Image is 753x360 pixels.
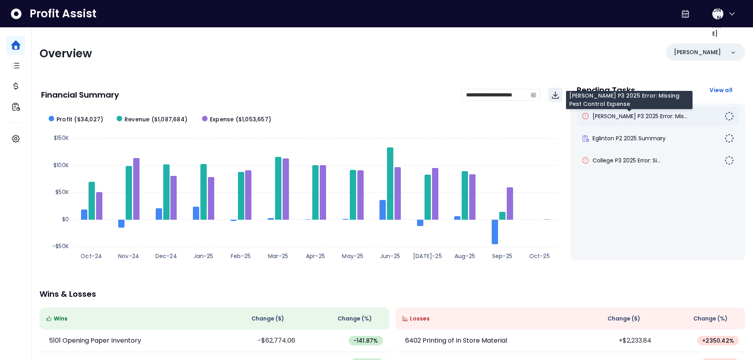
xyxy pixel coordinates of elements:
svg: calendar [531,92,536,98]
p: Wins & Losses [40,290,745,298]
span: Profit ($34,027) [57,115,103,124]
span: Profit Assist [30,7,96,21]
text: Aug-25 [455,252,475,260]
p: 5101 Opening Paper Inventory [49,336,141,345]
span: View all [710,86,732,94]
text: May-25 [342,252,363,260]
span: Expense ($1,053,657) [210,115,271,124]
text: Apr-25 [306,252,325,260]
span: -141.87 % [353,337,378,345]
span: Change (%) [338,315,372,323]
img: Not yet Started [725,156,734,165]
img: Not yet Started [725,111,734,121]
text: Jan-25 [194,252,213,260]
span: [PERSON_NAME] P3 2025 Error: Mis... [593,112,687,120]
text: Oct-24 [81,252,102,260]
p: Pending Tasks [577,86,635,94]
text: Nov-24 [118,252,139,260]
td: -$62,774.06 [214,330,302,352]
text: $0 [62,215,69,223]
span: Overview [40,46,92,61]
span: Wins [54,315,68,323]
text: Feb-25 [231,252,251,260]
p: 6402 Printing of In Store Material [405,336,507,345]
text: Jun-25 [380,252,400,260]
span: Losses [410,315,430,323]
text: Sep-25 [492,252,512,260]
p: [PERSON_NAME] [674,48,721,57]
span: Revenue ($1,087,684) [125,115,187,124]
text: -$50K [52,242,69,250]
text: [DATE]-25 [413,252,442,260]
text: Dec-24 [155,252,177,260]
text: $50K [55,188,69,196]
button: View all [703,83,739,97]
td: +$2,233.84 [570,330,658,352]
span: College P3 2025 Error: Si... [593,156,661,164]
text: $100K [53,161,69,169]
text: Mar-25 [268,252,288,260]
span: + 2350.42 % [702,337,734,345]
img: Not yet Started [725,134,734,143]
text: $150K [54,134,69,142]
span: Change (%) [693,315,728,323]
span: Change ( $ ) [251,315,284,323]
span: Change ( $ ) [608,315,640,323]
button: Download [548,88,562,102]
span: Eglinton P2 2025 Summary [593,134,666,142]
text: Oct-25 [529,252,550,260]
p: Financial Summary [41,91,119,99]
